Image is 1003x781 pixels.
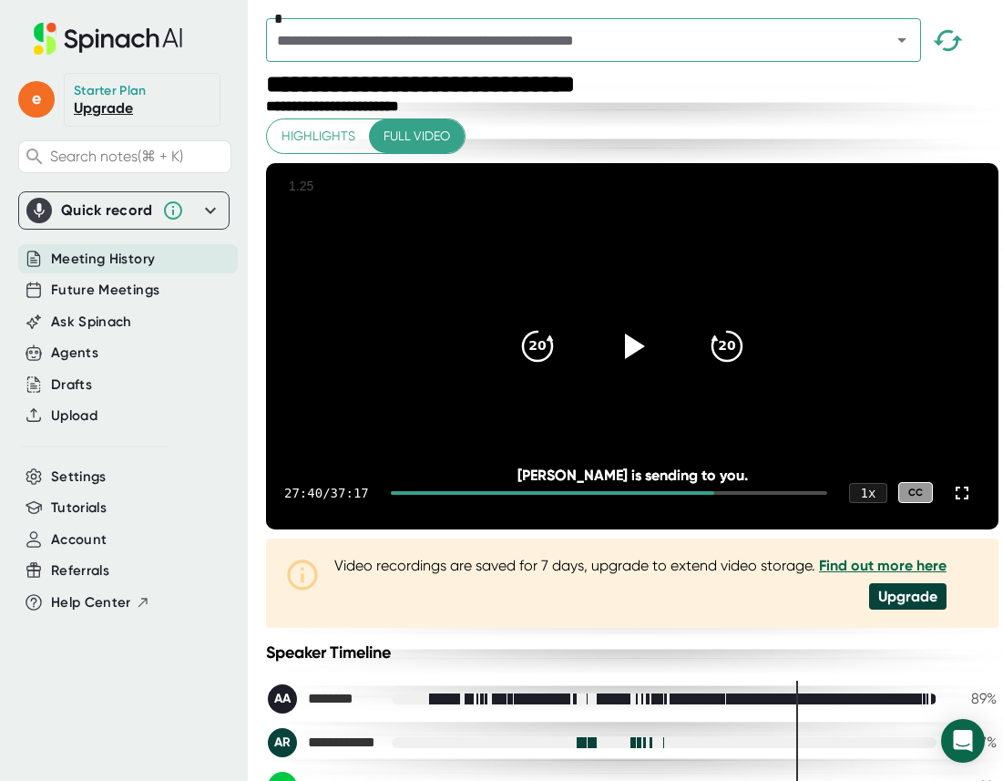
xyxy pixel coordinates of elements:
[268,728,377,757] div: Augustus Rex
[61,201,153,220] div: Quick record
[74,83,147,99] div: Starter Plan
[334,557,947,574] div: Video recordings are saved for 7 days, upgrade to extend video storage.
[849,483,887,503] div: 1 x
[51,592,150,613] button: Help Center
[268,728,297,757] div: AR
[51,375,92,396] button: Drafts
[941,719,985,763] div: Open Intercom Messenger
[51,560,109,581] button: Referrals
[268,684,297,714] div: AA
[281,125,355,148] span: Highlights
[819,557,947,574] a: Find out more here
[51,406,97,426] button: Upload
[51,343,98,364] button: Agents
[284,486,369,500] div: 27:40 / 37:17
[339,467,925,484] div: [PERSON_NAME] is sending to you.
[51,592,131,613] span: Help Center
[369,119,465,153] button: Full video
[51,312,132,333] button: Ask Spinach
[51,280,159,301] button: Future Meetings
[869,583,947,610] div: Upgrade
[268,684,377,714] div: Ali Ajam
[18,81,55,118] span: e
[51,467,107,488] button: Settings
[50,148,183,165] span: Search notes (⌘ + K)
[267,119,370,153] button: Highlights
[51,529,107,550] button: Account
[898,482,933,503] div: CC
[384,125,450,148] span: Full video
[51,498,107,519] button: Tutorials
[51,249,155,270] button: Meeting History
[889,27,915,53] button: Open
[951,690,997,707] div: 89 %
[266,642,998,663] div: Speaker Timeline
[26,192,221,229] div: Quick record
[74,99,133,117] a: Upgrade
